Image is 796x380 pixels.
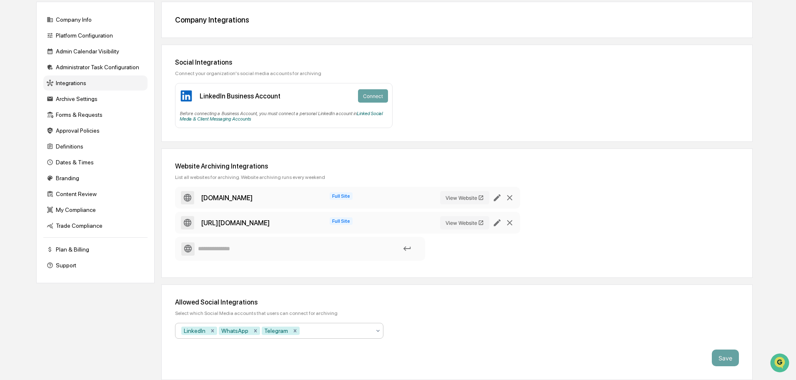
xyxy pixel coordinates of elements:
[43,202,148,217] div: My Compliance
[175,15,739,24] div: Company Integrations
[180,108,388,122] div: Before connecting a Business Account, you must connect a personal LinkedIn account in
[208,327,217,335] div: Remove LinkedIn
[59,141,101,148] a: Powered byPylon
[43,258,148,273] div: Support
[181,327,208,335] div: LinkedIn
[43,60,148,75] div: Administrator Task Configuration
[57,102,107,117] a: 🗄️Attestations
[330,192,353,200] span: Full Site
[175,58,739,66] div: Social Integrations
[43,171,148,186] div: Branding
[358,89,388,103] button: Connect
[43,28,148,43] div: Platform Configuration
[8,64,23,79] img: 1746055101610-c473b297-6a78-478c-a979-82029cc54cd1
[175,70,739,76] div: Connect your organization's social media accounts for archiving
[180,111,383,122] a: Linked Social Media & Client Messaging Accounts
[43,107,148,122] div: Forms & Requests
[251,327,260,335] div: Remove WhatsApp
[43,218,148,233] div: Trade Compliance
[43,242,148,257] div: Plan & Billing
[43,75,148,91] div: Integrations
[175,174,739,180] div: List all websites for archiving. Website archiving runs every weekend
[219,327,251,335] div: WhatsApp
[43,12,148,27] div: Company Info
[43,123,148,138] div: Approval Policies
[43,155,148,170] div: Dates & Times
[8,106,15,113] div: 🖐️
[17,121,53,129] span: Data Lookup
[5,118,56,133] a: 🔎Data Lookup
[440,216,489,229] button: View Website
[43,186,148,201] div: Content Review
[201,219,270,227] div: https://www.youtube.com/channel/UCyGrQINSGa4CDc4zFR0EodA
[8,18,152,31] p: How can we help?
[5,102,57,117] a: 🖐️Preclearance
[60,106,67,113] div: 🗄️
[69,105,103,113] span: Attestations
[769,352,792,375] iframe: Open customer support
[201,194,253,202] div: www.rightoakassetmanagement.com
[43,139,148,154] div: Definitions
[440,191,489,204] button: View Website
[175,298,739,306] div: Allowed Social Integrations
[83,141,101,148] span: Pylon
[28,72,105,79] div: We're available if you need us!
[142,66,152,76] button: Start new chat
[8,122,15,128] div: 🔎
[712,350,739,366] button: Save
[330,217,353,225] span: Full Site
[290,327,300,335] div: Remove Telegram
[17,105,54,113] span: Preclearance
[180,89,193,103] img: LinkedIn Business Account Icon
[175,310,739,316] div: Select which Social Media accounts that users can connect for archiving
[28,64,137,72] div: Start new chat
[43,91,148,106] div: Archive Settings
[200,92,280,100] div: LinkedIn Business Account
[262,327,290,335] div: Telegram
[175,162,739,170] div: Website Archiving Integrations
[43,44,148,59] div: Admin Calendar Visibility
